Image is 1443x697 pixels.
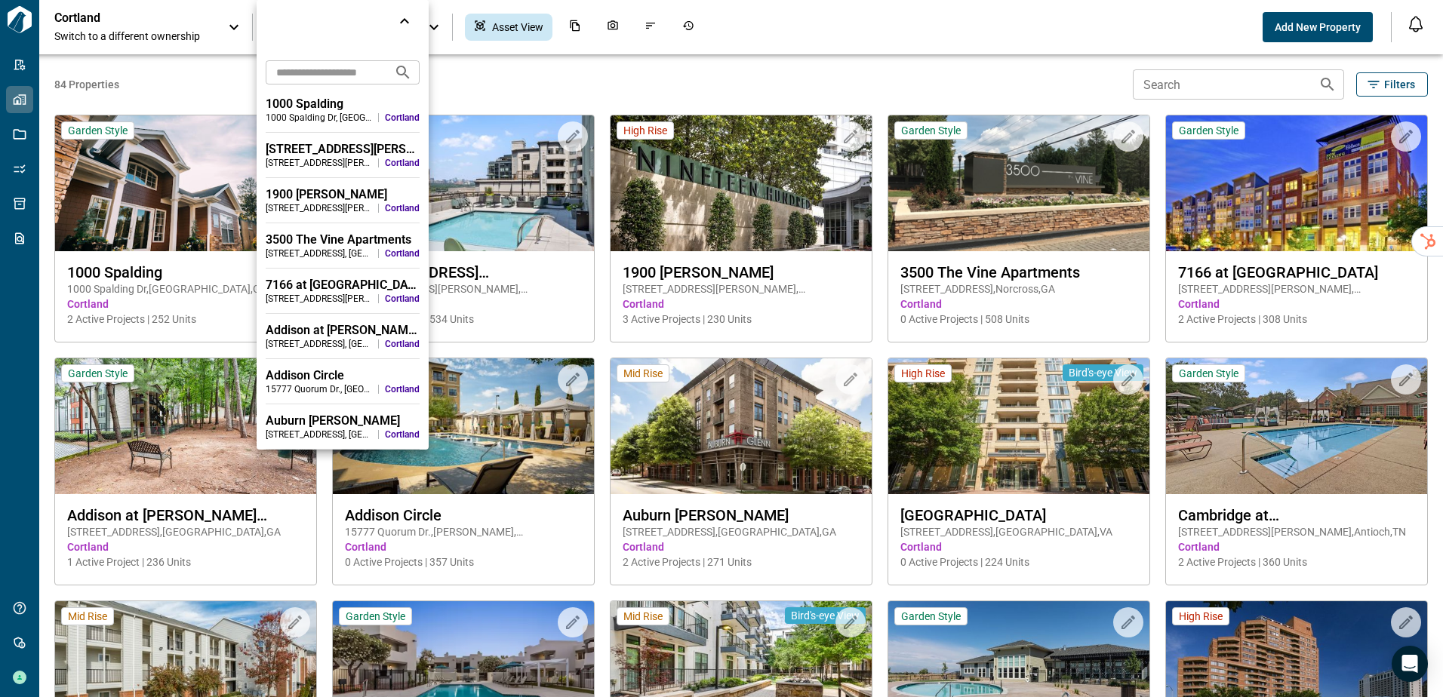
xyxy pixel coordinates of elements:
div: Addison at [PERSON_NAME][GEOGRAPHIC_DATA] [266,323,420,338]
div: Auburn [PERSON_NAME] [266,413,420,428]
span: Cortland [385,428,420,441]
div: [STREET_ADDRESS][PERSON_NAME] , [GEOGRAPHIC_DATA] , [GEOGRAPHIC_DATA] [266,202,372,214]
div: [STREET_ADDRESS] , [GEOGRAPHIC_DATA] , [GEOGRAPHIC_DATA] [266,247,372,259]
div: 3500 The Vine Apartments [266,232,420,247]
div: Addison Circle [266,368,420,383]
span: Cortland [385,157,420,169]
div: [STREET_ADDRESS][PERSON_NAME] [266,142,420,157]
div: 1000 Spalding [266,97,420,112]
div: [STREET_ADDRESS] , [GEOGRAPHIC_DATA] , [GEOGRAPHIC_DATA] [266,428,372,441]
div: 7166 at [GEOGRAPHIC_DATA] [266,278,420,293]
span: Cortland [385,202,420,214]
div: 1000 Spalding Dr , [GEOGRAPHIC_DATA] , [GEOGRAPHIC_DATA] [266,112,372,124]
span: Cortland [385,338,420,350]
div: [STREET_ADDRESS][PERSON_NAME] , [GEOGRAPHIC_DATA] , CO [266,293,372,305]
div: Open Intercom Messenger [1392,646,1428,682]
span: Cortland [385,112,420,124]
div: [STREET_ADDRESS] , [GEOGRAPHIC_DATA] , [GEOGRAPHIC_DATA] [266,338,372,350]
button: Search projects [388,57,418,88]
div: 15777 Quorum Dr. , [GEOGRAPHIC_DATA] , [GEOGRAPHIC_DATA] [266,383,372,395]
span: Cortland [385,247,420,259]
div: [STREET_ADDRESS][PERSON_NAME] , [GEOGRAPHIC_DATA] , [GEOGRAPHIC_DATA] [266,157,372,169]
span: Cortland [385,383,420,395]
div: 1900 [PERSON_NAME] [266,187,420,202]
span: Cortland [385,293,420,305]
